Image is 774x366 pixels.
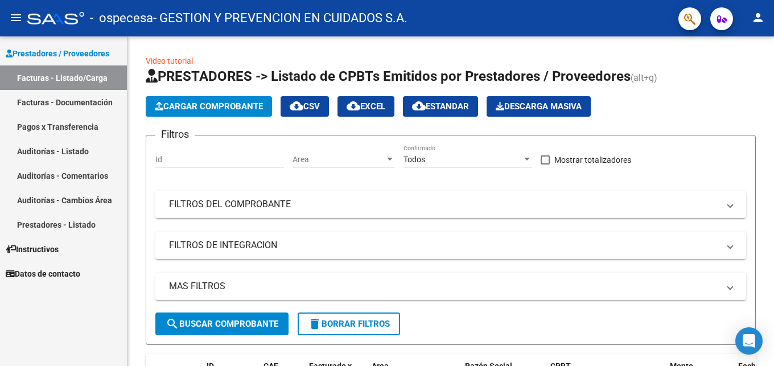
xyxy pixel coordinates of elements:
span: Datos de contacto [6,268,80,280]
span: EXCEL [347,101,385,112]
div: Open Intercom Messenger [735,327,763,355]
mat-icon: cloud_download [347,99,360,113]
app-download-masive: Descarga masiva de comprobantes (adjuntos) [487,96,591,117]
mat-icon: delete [308,317,322,331]
mat-panel-title: FILTROS DEL COMPROBANTE [169,198,719,211]
button: CSV [281,96,329,117]
a: Video tutorial [146,56,193,65]
span: Instructivos [6,243,59,256]
span: Prestadores / Proveedores [6,47,109,60]
mat-expansion-panel-header: FILTROS DEL COMPROBANTE [155,191,746,218]
mat-icon: person [751,11,765,24]
mat-icon: cloud_download [290,99,303,113]
span: Buscar Comprobante [166,319,278,329]
span: Todos [404,155,425,164]
span: - GESTION Y PREVENCION EN CUIDADOS S.A. [153,6,407,31]
span: - ospecesa [90,6,153,31]
button: Estandar [403,96,478,117]
mat-panel-title: FILTROS DE INTEGRACION [169,239,719,252]
button: Cargar Comprobante [146,96,272,117]
span: Borrar Filtros [308,319,390,329]
mat-panel-title: MAS FILTROS [169,280,719,293]
span: Estandar [412,101,469,112]
h3: Filtros [155,126,195,142]
button: EXCEL [337,96,394,117]
button: Buscar Comprobante [155,312,289,335]
mat-expansion-panel-header: MAS FILTROS [155,273,746,300]
span: Cargar Comprobante [155,101,263,112]
span: CSV [290,101,320,112]
mat-icon: cloud_download [412,99,426,113]
mat-expansion-panel-header: FILTROS DE INTEGRACION [155,232,746,259]
button: Descarga Masiva [487,96,591,117]
span: Area [293,155,385,165]
mat-icon: menu [9,11,23,24]
span: PRESTADORES -> Listado de CPBTs Emitidos por Prestadores / Proveedores [146,68,631,84]
mat-icon: search [166,317,179,331]
span: (alt+q) [631,72,657,83]
button: Borrar Filtros [298,312,400,335]
span: Mostrar totalizadores [554,153,631,167]
span: Descarga Masiva [496,101,582,112]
